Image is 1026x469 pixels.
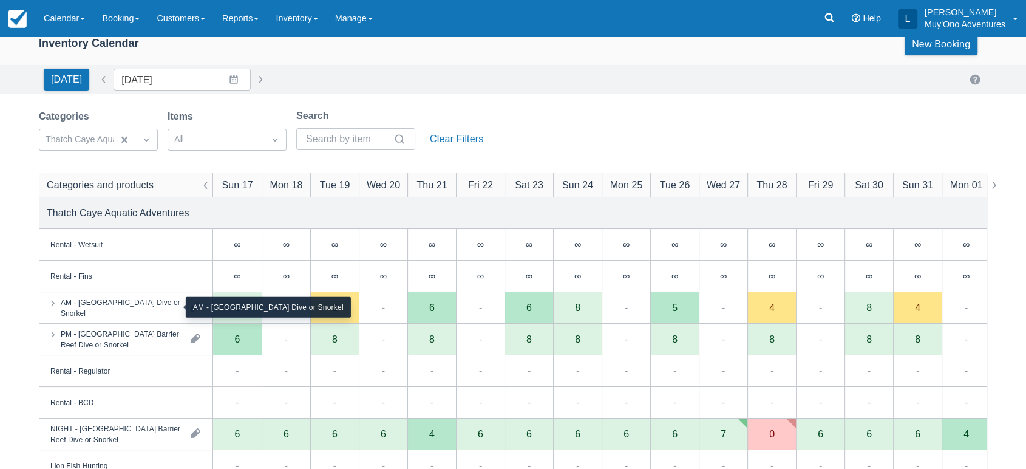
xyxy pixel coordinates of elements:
[893,419,942,450] div: 6
[8,10,27,28] img: checkfront-main-nav-mini-logo.png
[407,261,456,292] div: ∞
[699,229,747,261] div: ∞
[660,177,690,192] div: Tue 26
[722,332,725,346] div: -
[479,395,482,409] div: -
[650,419,699,450] div: 6
[796,229,844,261] div: ∞
[285,395,288,409] div: -
[407,419,456,450] div: 4
[528,363,531,378] div: -
[699,419,747,450] div: 7
[50,365,110,376] div: Rental - Regulator
[430,395,433,409] div: -
[722,395,725,409] div: -
[61,296,181,318] div: AM - [GEOGRAPHIC_DATA] Dive or Snorkel
[721,429,726,439] div: 7
[456,229,505,261] div: ∞
[770,363,773,378] div: -
[359,261,407,292] div: ∞
[819,395,822,409] div: -
[796,261,844,292] div: ∞
[770,395,773,409] div: -
[528,395,531,409] div: -
[380,239,387,249] div: ∞
[868,395,871,409] div: -
[720,271,727,281] div: ∞
[965,300,968,315] div: -
[844,261,893,292] div: ∞
[915,334,920,344] div: 8
[819,363,822,378] div: -
[817,271,824,281] div: ∞
[382,395,385,409] div: -
[863,13,881,23] span: Help
[855,177,883,192] div: Sat 30
[942,229,990,261] div: ∞
[852,14,860,22] i: Help
[429,429,435,439] div: 4
[868,363,871,378] div: -
[575,429,580,439] div: 6
[866,429,872,439] div: 6
[819,300,822,315] div: -
[625,363,628,378] div: -
[610,177,643,192] div: Mon 25
[866,303,872,312] div: 8
[769,303,775,312] div: 4
[235,429,240,439] div: 6
[526,429,532,439] div: 6
[905,33,977,55] a: New Booking
[407,229,456,261] div: ∞
[310,261,359,292] div: ∞
[429,303,435,312] div: 6
[333,363,336,378] div: -
[844,419,893,450] div: 6
[39,36,139,50] div: Inventory Calendar
[236,395,239,409] div: -
[602,419,650,450] div: 6
[562,177,593,192] div: Sun 24
[866,239,872,249] div: ∞
[526,239,532,249] div: ∞
[722,363,725,378] div: -
[576,395,579,409] div: -
[416,177,447,192] div: Thu 21
[222,177,253,192] div: Sun 17
[310,419,359,450] div: 6
[425,128,488,150] button: Clear Filters
[893,229,942,261] div: ∞
[367,177,400,192] div: Wed 20
[213,229,262,261] div: ∞
[331,271,338,281] div: ∞
[429,239,435,249] div: ∞
[575,303,580,312] div: 8
[625,300,628,315] div: -
[553,261,602,292] div: ∞
[505,419,553,450] div: 6
[479,332,482,346] div: -
[456,261,505,292] div: ∞
[479,363,482,378] div: -
[769,429,775,439] div: 0
[333,395,336,409] div: -
[817,239,824,249] div: ∞
[269,134,281,146] span: Dropdown icon
[478,429,483,439] div: 6
[866,271,872,281] div: ∞
[505,229,553,261] div: ∞
[284,429,289,439] div: 6
[950,177,983,192] div: Mon 01
[915,429,920,439] div: 6
[553,419,602,450] div: 6
[769,334,775,344] div: 8
[331,239,338,249] div: ∞
[747,261,796,292] div: ∞
[262,229,310,261] div: ∞
[285,332,288,346] div: -
[429,271,435,281] div: ∞
[477,271,484,281] div: ∞
[623,239,630,249] div: ∞
[707,177,740,192] div: Wed 27
[382,300,385,315] div: -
